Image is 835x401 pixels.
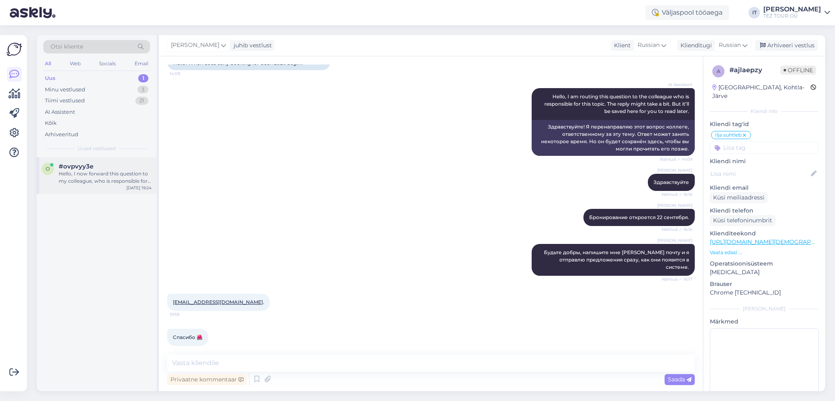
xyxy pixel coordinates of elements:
[170,71,200,77] span: 14:09
[532,120,695,156] div: Здравствуйте! Я перенаправляю этот вопрос коллеге, ответственному за эту тему. Ответ может занять...
[45,97,85,105] div: Tiimi vestlused
[717,68,720,74] span: a
[137,86,148,94] div: 3
[138,74,148,82] div: 1
[668,376,691,383] span: Saada
[589,214,689,220] span: Бронирование откроется 22 сентября.
[710,120,819,128] p: Kliendi tag'id
[662,82,692,88] span: AI Assistent
[544,249,690,270] span: Будьте добры, напишите мне [PERSON_NAME] почту и я отправлю предложения сразу, как они появятся в...
[710,280,819,288] p: Brauser
[657,237,692,244] span: [PERSON_NAME]
[710,317,819,326] p: Märkmed
[657,202,692,208] span: [PERSON_NAME]
[712,83,811,100] div: [GEOGRAPHIC_DATA], Kohtla-Järve
[173,299,263,305] a: [EMAIL_ADDRESS][DOMAIN_NAME]
[710,305,819,312] div: [PERSON_NAME]
[133,58,150,69] div: Email
[654,179,689,185] span: Здравствуйте
[662,226,692,233] span: Nähtud ✓ 16:16
[173,334,203,340] span: Спасибо 🌺
[170,311,200,317] span: 19:58
[657,167,692,173] span: [PERSON_NAME]
[710,288,819,297] p: Chrome [TECHNICAL_ID]
[710,229,819,238] p: Klienditeekond
[710,157,819,166] p: Kliendi nimi
[710,249,819,256] p: Vaata edasi ...
[230,41,272,50] div: juhib vestlust
[45,131,78,139] div: Arhiveeritud
[45,119,57,127] div: Kõik
[170,346,200,352] span: 19:58
[710,268,819,277] p: [MEDICAL_DATA]
[710,142,819,154] input: Lisa tag
[763,13,821,19] div: TEZ TOUR OÜ
[68,58,82,69] div: Web
[645,5,729,20] div: Väljaspool tööaega
[171,41,219,50] span: [PERSON_NAME]
[59,163,93,170] span: #ovpvyy3e
[173,299,264,305] span: .
[763,6,821,13] div: [PERSON_NAME]
[45,108,75,116] div: AI Assistent
[729,65,780,75] div: # ajlaepzy
[710,184,819,192] p: Kliendi email
[97,58,117,69] div: Socials
[710,192,768,203] div: Küsi meiliaadressi
[715,133,742,137] span: Ilja suhtleb
[638,41,660,50] span: Russian
[59,170,152,185] div: Hello, I now forward this question to my colleague, who is responsible for this. The reply will b...
[763,6,830,19] a: [PERSON_NAME]TEZ TOUR OÜ
[710,169,809,178] input: Lisa nimi
[544,93,690,114] span: Hello, I am routing this question to the colleague who is responsible for this topic. The reply m...
[710,206,819,215] p: Kliendi telefon
[135,97,148,105] div: 21
[45,86,85,94] div: Minu vestlused
[126,185,152,191] div: [DATE] 19:24
[46,166,50,172] span: o
[677,41,712,50] div: Klienditugi
[45,74,55,82] div: Uus
[167,374,247,385] div: Privaatne kommentaar
[660,156,692,162] span: Nähtud ✓ 14:09
[749,7,760,18] div: IT
[710,215,775,226] div: Küsi telefoninumbrit
[710,259,819,268] p: Operatsioonisüsteem
[710,108,819,115] div: Kliendi info
[7,42,22,57] img: Askly Logo
[662,191,692,197] span: Nähtud ✓ 16:16
[719,41,741,50] span: Russian
[78,145,116,152] span: Uued vestlused
[755,40,818,51] div: Arhiveeri vestlus
[611,41,631,50] div: Klient
[662,276,692,282] span: Nähtud ✓ 16:17
[780,66,816,75] span: Offline
[43,58,53,69] div: All
[51,42,83,51] span: Otsi kliente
